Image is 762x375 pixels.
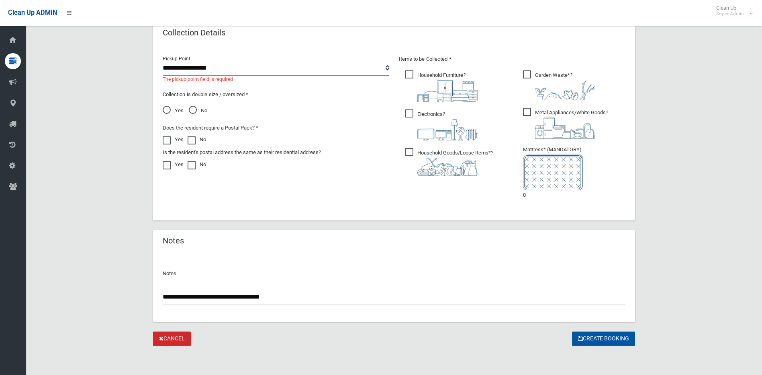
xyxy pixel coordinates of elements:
[189,106,207,115] span: No
[153,332,191,346] a: Cancel
[405,109,478,140] span: Electronics
[523,145,625,200] li: 0
[535,80,595,100] img: 4fd8a5c772b2c999c83690221e5242e0.png
[535,109,608,139] i: ?
[153,233,194,249] header: Notes
[523,108,608,139] span: Metal Appliances/White Goods
[188,135,206,144] label: No
[163,123,258,133] label: Does the resident require a Postal Pack? *
[572,332,635,346] button: Create Booking
[8,9,57,16] span: Clean Up ADMIN
[405,70,478,102] span: Household Furniture
[523,155,583,190] img: e7408bece873d2c1783593a074e5cb2f.png
[153,25,235,41] header: Collection Details
[163,148,321,157] label: Is the resident's postal address the same as their residential address?
[417,72,478,102] i: ?
[535,72,595,100] i: ?
[535,117,595,139] img: 36c1b0289cb1767239cdd3de9e694f19.png
[188,160,206,169] label: No
[523,70,595,100] span: Garden Waste*
[716,11,744,17] small: Super Admin
[417,119,478,140] img: 394712a680b73dbc3d2a6a3a7ffe5a07.png
[417,158,478,176] img: b13cc3517677393f34c0a387616ef184.png
[163,106,184,115] span: Yes
[163,75,233,84] span: The pickup point field is required
[163,90,389,99] p: Collection is double size / oversized *
[417,111,478,140] i: ?
[399,54,625,64] p: Items to be Collected *
[712,5,752,17] span: Clean Up
[163,160,184,169] label: Yes
[163,269,625,278] p: Notes
[405,148,493,176] span: Household Goods/Loose Items*
[523,146,625,190] span: Mattress* (MANDATORY)
[417,150,493,176] i: ?
[417,80,478,102] img: aa9efdbe659d29b613fca23ba79d85cb.png
[163,135,184,144] label: Yes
